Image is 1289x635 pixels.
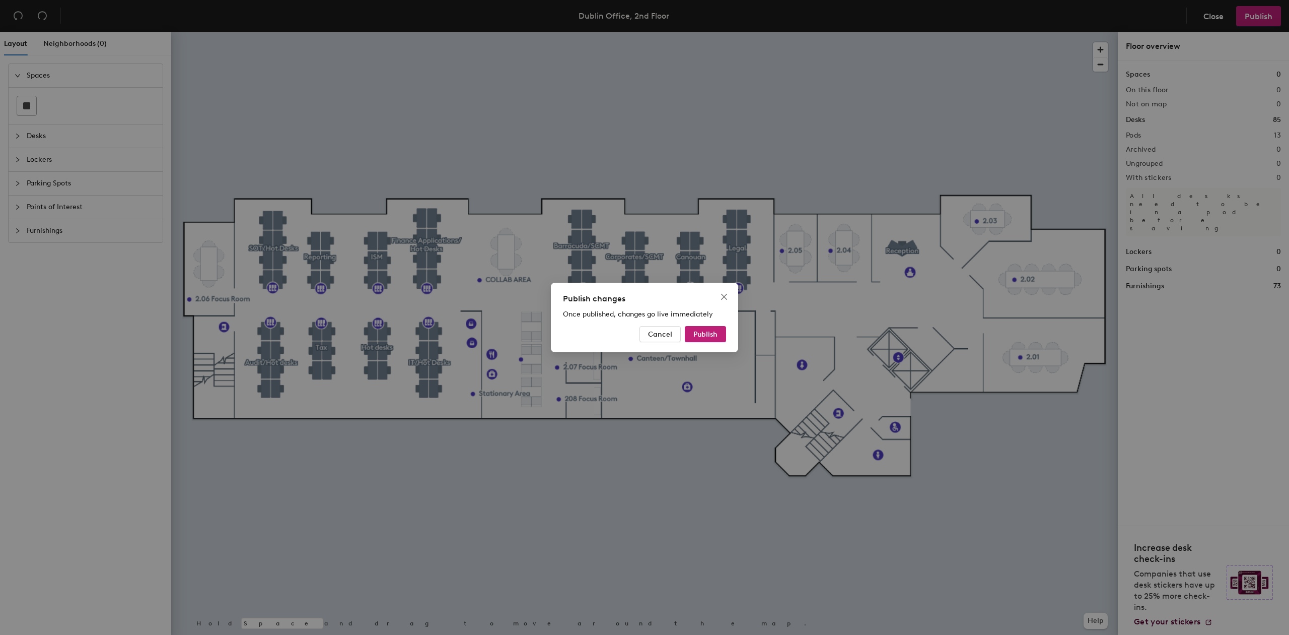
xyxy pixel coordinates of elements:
[685,326,726,342] button: Publish
[563,310,713,319] span: Once published, changes go live immediately
[716,289,732,305] button: Close
[693,330,718,339] span: Publish
[563,293,726,305] div: Publish changes
[648,330,672,339] span: Cancel
[716,293,732,301] span: Close
[639,326,681,342] button: Cancel
[720,293,728,301] span: close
